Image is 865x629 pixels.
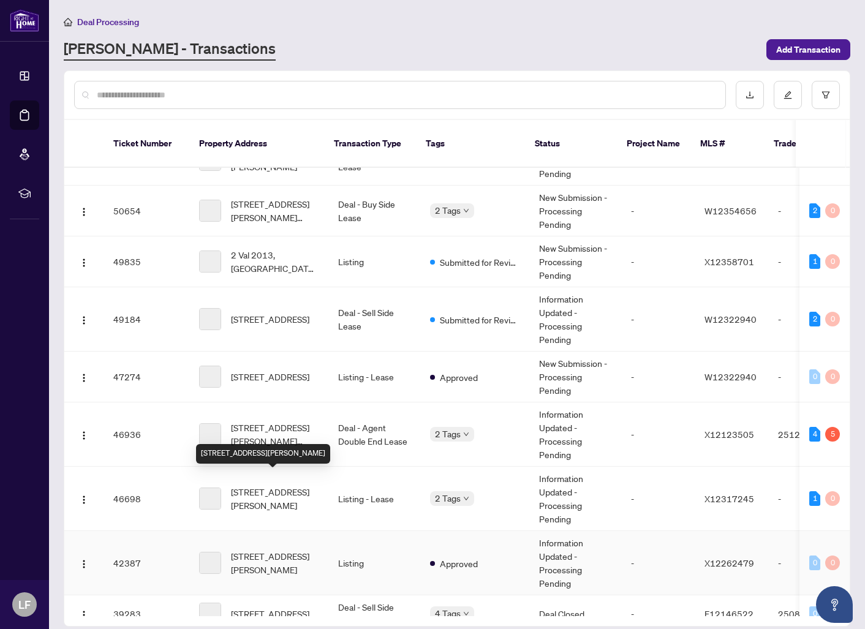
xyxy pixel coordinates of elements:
[74,424,94,444] button: Logo
[435,491,461,505] span: 2 Tags
[529,186,621,236] td: New Submission - Processing Pending
[529,531,621,595] td: Information Updated - Processing Pending
[189,120,324,168] th: Property Address
[768,467,854,531] td: -
[231,248,319,275] span: 2 Val 2013, [GEOGRAPHIC_DATA], [GEOGRAPHIC_DATA]
[104,236,189,287] td: 49835
[809,312,820,326] div: 2
[529,402,621,467] td: Information Updated - Processing Pending
[621,467,695,531] td: -
[768,531,854,595] td: -
[64,39,276,61] a: [PERSON_NAME] - Transactions
[621,352,695,402] td: -
[328,467,420,531] td: Listing - Lease
[809,606,820,621] div: 0
[809,369,820,384] div: 0
[825,254,840,269] div: 0
[231,370,309,383] span: [STREET_ADDRESS]
[704,314,757,325] span: W12322940
[768,186,854,236] td: -
[440,371,478,384] span: Approved
[825,203,840,218] div: 0
[621,236,695,287] td: -
[768,352,854,402] td: -
[231,312,309,326] span: [STREET_ADDRESS]
[768,402,854,467] td: 2512145
[440,255,519,269] span: Submitted for Review
[104,186,189,236] td: 50654
[621,186,695,236] td: -
[617,120,690,168] th: Project Name
[768,287,854,352] td: -
[463,431,469,437] span: down
[776,40,840,59] span: Add Transaction
[328,531,420,595] td: Listing
[435,427,461,441] span: 2 Tags
[18,596,31,613] span: LF
[231,421,319,448] span: [STREET_ADDRESS][PERSON_NAME][PERSON_NAME]
[746,91,754,99] span: download
[74,489,94,508] button: Logo
[74,604,94,623] button: Logo
[435,606,461,620] span: 4 Tags
[328,402,420,467] td: Deal - Agent Double End Lease
[435,203,461,217] span: 2 Tags
[704,205,757,216] span: W12354656
[328,352,420,402] td: Listing - Lease
[440,313,519,326] span: Submitted for Review
[231,485,319,512] span: [STREET_ADDRESS][PERSON_NAME]
[809,491,820,506] div: 1
[529,287,621,352] td: Information Updated - Processing Pending
[104,467,189,531] td: 46698
[764,120,850,168] th: Trade Number
[10,9,39,32] img: logo
[231,607,309,620] span: [STREET_ADDRESS]
[784,91,792,99] span: edit
[231,549,319,576] span: [STREET_ADDRESS][PERSON_NAME]
[79,258,89,268] img: Logo
[74,553,94,573] button: Logo
[825,369,840,384] div: 0
[825,427,840,442] div: 5
[809,556,820,570] div: 0
[463,495,469,502] span: down
[104,352,189,402] td: 47274
[766,39,850,60] button: Add Transaction
[79,431,89,440] img: Logo
[104,287,189,352] td: 49184
[704,256,754,267] span: X12358701
[328,287,420,352] td: Deal - Sell Side Lease
[77,17,139,28] span: Deal Processing
[416,120,525,168] th: Tags
[809,203,820,218] div: 2
[104,402,189,467] td: 46936
[816,586,853,623] button: Open asap
[809,427,820,442] div: 4
[825,556,840,570] div: 0
[690,120,764,168] th: MLS #
[774,81,802,109] button: edit
[736,81,764,109] button: download
[529,467,621,531] td: Information Updated - Processing Pending
[825,312,840,326] div: 0
[525,120,617,168] th: Status
[621,531,695,595] td: -
[74,309,94,329] button: Logo
[529,352,621,402] td: New Submission - Processing Pending
[704,557,754,568] span: X12262479
[812,81,840,109] button: filter
[463,208,469,214] span: down
[440,557,478,570] span: Approved
[104,120,189,168] th: Ticket Number
[704,608,754,619] span: E12146522
[822,91,830,99] span: filter
[324,120,416,168] th: Transaction Type
[704,493,754,504] span: X12317245
[64,18,72,26] span: home
[74,367,94,386] button: Logo
[104,531,189,595] td: 42387
[328,236,420,287] td: Listing
[79,373,89,383] img: Logo
[809,254,820,269] div: 1
[768,236,854,287] td: -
